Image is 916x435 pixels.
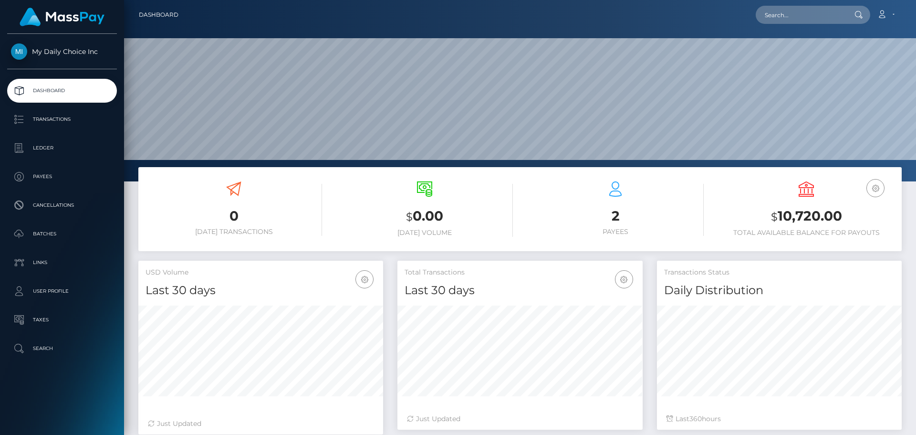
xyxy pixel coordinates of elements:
[405,282,635,299] h4: Last 30 days
[7,251,117,275] a: Links
[11,84,113,98] p: Dashboard
[689,414,702,423] span: 360
[20,8,104,26] img: MassPay Logo
[7,308,117,332] a: Taxes
[7,337,117,361] a: Search
[718,229,895,237] h6: Total Available Balance for Payouts
[7,107,117,131] a: Transactions
[336,207,513,226] h3: 0.00
[7,222,117,246] a: Batches
[405,268,635,277] h5: Total Transactions
[11,255,113,270] p: Links
[664,268,895,277] h5: Transactions Status
[11,284,113,298] p: User Profile
[11,43,27,60] img: My Daily Choice Inc
[527,207,704,225] h3: 2
[406,210,413,223] small: $
[336,229,513,237] h6: [DATE] Volume
[11,313,113,327] p: Taxes
[146,228,322,236] h6: [DATE] Transactions
[11,341,113,356] p: Search
[7,279,117,303] a: User Profile
[407,414,633,424] div: Just Updated
[11,112,113,127] p: Transactions
[146,282,376,299] h4: Last 30 days
[146,268,376,277] h5: USD Volume
[664,282,895,299] h4: Daily Distribution
[527,228,704,236] h6: Payees
[771,210,778,223] small: $
[11,170,113,184] p: Payees
[7,165,117,189] a: Payees
[11,227,113,241] p: Batches
[139,5,178,25] a: Dashboard
[146,207,322,225] h3: 0
[148,419,374,429] div: Just Updated
[756,6,845,24] input: Search...
[7,193,117,217] a: Cancellations
[11,141,113,155] p: Ledger
[7,136,117,160] a: Ledger
[666,414,892,424] div: Last hours
[7,79,117,103] a: Dashboard
[718,207,895,226] h3: 10,720.00
[11,198,113,212] p: Cancellations
[7,47,117,56] span: My Daily Choice Inc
